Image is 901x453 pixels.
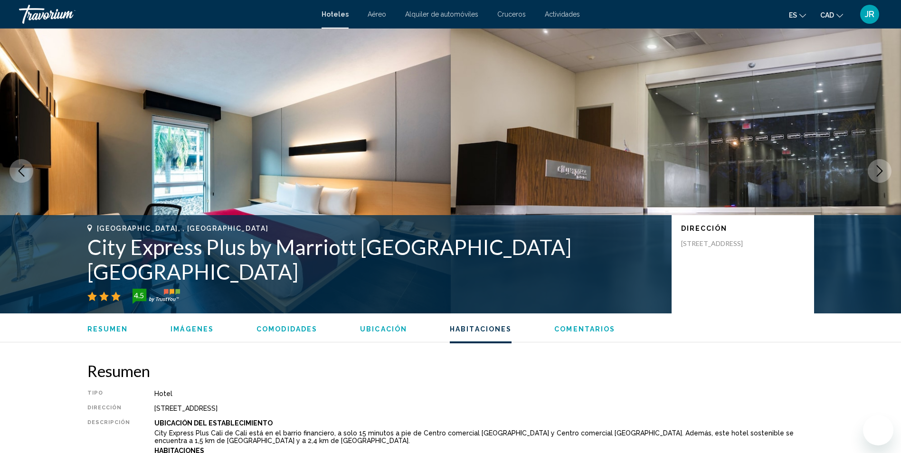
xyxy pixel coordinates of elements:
span: [GEOGRAPHIC_DATA], , [GEOGRAPHIC_DATA] [97,225,269,232]
button: Change language [789,8,806,22]
p: [STREET_ADDRESS] [681,239,757,248]
button: Previous image [9,159,33,183]
button: Ubicación [360,325,407,333]
span: es [789,11,797,19]
span: JR [865,9,874,19]
div: [STREET_ADDRESS] [154,405,814,412]
button: Comentarios [554,325,615,333]
div: 4.5 [130,290,149,301]
a: Alquiler de automóviles [405,10,478,18]
h2: Resumen [87,361,814,380]
div: Dirección [87,405,131,412]
p: Dirección [681,225,805,232]
span: CAD [820,11,834,19]
div: Hotel [154,390,814,397]
h1: City Express Plus by Marriott [GEOGRAPHIC_DATA] [GEOGRAPHIC_DATA] [87,235,662,284]
a: Aéreo [368,10,386,18]
a: Travorium [19,5,312,24]
b: Ubicación Del Establecimiento [154,419,273,427]
button: Imágenes [171,325,214,333]
img: trustyou-badge-hor.svg [133,289,180,304]
a: Actividades [545,10,580,18]
button: Resumen [87,325,128,333]
div: Tipo [87,390,131,397]
button: Comodidades [256,325,317,333]
button: Habitaciones [450,325,512,333]
button: User Menu [857,4,882,24]
button: Next image [868,159,892,183]
button: Change currency [820,8,843,22]
a: Cruceros [497,10,526,18]
p: City Express Plus Cali de Cali está en el barrio financiero, a solo 15 minutos a pie de Centro co... [154,429,814,444]
iframe: Button to launch messaging window [863,415,893,445]
a: Hoteles [322,10,349,18]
